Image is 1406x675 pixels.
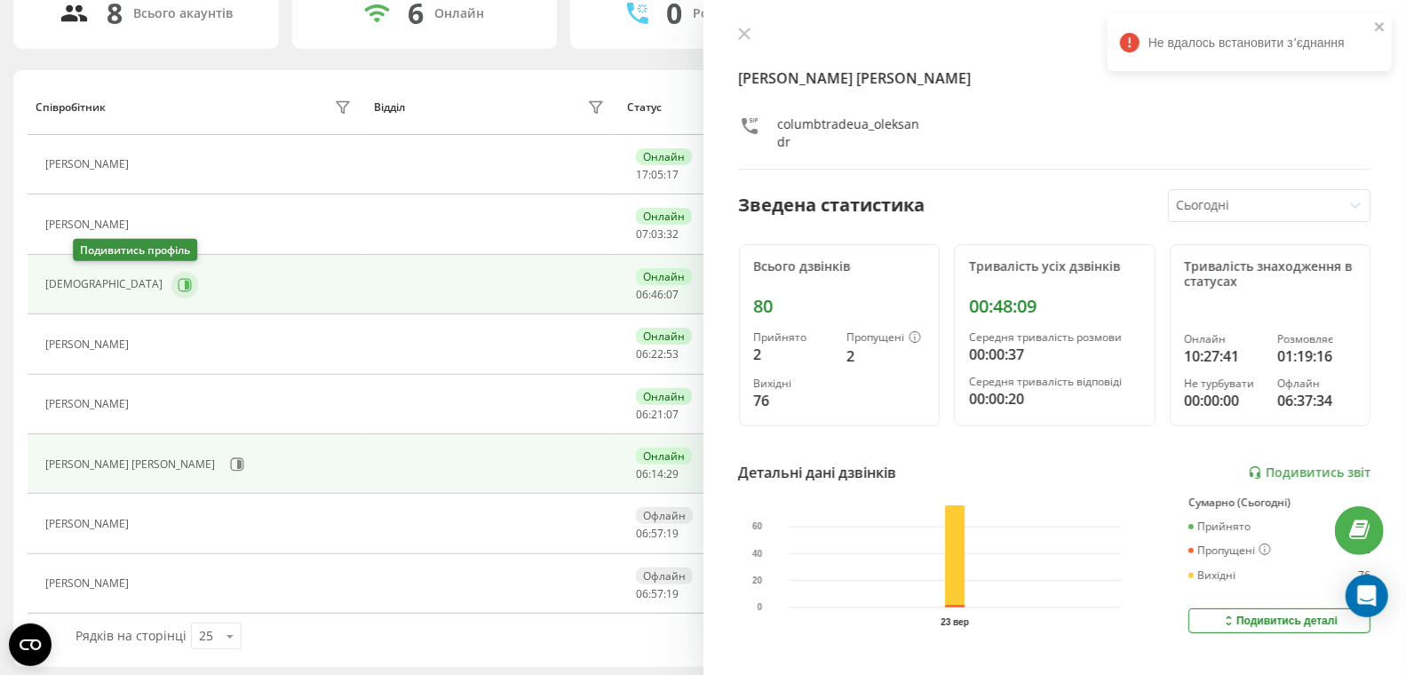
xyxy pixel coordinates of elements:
div: 76 [1358,569,1370,582]
div: : : [636,468,679,480]
span: 29 [666,466,679,481]
div: 80 [754,296,925,317]
span: 17 [666,167,679,182]
div: [PERSON_NAME] [PERSON_NAME] [45,458,219,471]
div: Прийнято [754,331,832,344]
div: 2 [846,345,925,367]
span: 19 [666,586,679,601]
span: 03 [651,226,663,242]
span: 19 [666,526,679,541]
span: 05 [651,167,663,182]
div: Онлайн [1185,333,1263,345]
div: Зведена статистика [739,192,925,218]
span: 06 [636,346,648,361]
div: Офлайн [636,568,693,584]
div: Співробітник [36,101,106,114]
button: Подивитись деталі [1188,608,1370,633]
span: 53 [666,346,679,361]
a: Подивитись звіт [1248,465,1370,480]
div: 06:37:34 [1277,390,1355,411]
div: 25 [199,627,213,645]
text: 0 [757,603,762,613]
h4: [PERSON_NAME] [PERSON_NAME] [739,67,1371,89]
div: Пропущені [1188,544,1271,558]
span: 06 [636,287,648,302]
div: 00:00:00 [1185,390,1263,411]
div: Онлайн [636,148,692,165]
div: Онлайн [636,268,692,285]
div: Сумарно (Сьогодні) [1188,496,1370,509]
div: : : [636,348,679,361]
span: 14 [651,466,663,481]
div: [PERSON_NAME] [45,518,133,530]
div: Не вдалось встановити зʼєднання [1108,14,1392,71]
div: Вихідні [1188,569,1235,582]
span: 06 [636,586,648,601]
span: 46 [651,287,663,302]
div: Детальні дані дзвінків [739,462,897,483]
div: 00:00:20 [969,388,1140,409]
div: Розмовляє [1277,333,1355,345]
div: : : [636,409,679,421]
div: Всього дзвінків [754,259,925,274]
div: Розмовляють [693,6,779,21]
div: Всього акаунтів [133,6,233,21]
span: 07 [666,287,679,302]
div: [DEMOGRAPHIC_DATA] [45,278,167,290]
div: Пропущені [846,331,925,345]
div: : : [636,289,679,301]
div: 76 [754,390,832,411]
span: 07 [636,226,648,242]
div: [PERSON_NAME] [45,577,133,590]
div: Open Intercom Messenger [1346,575,1388,617]
div: Офлайн [1277,377,1355,390]
div: 10:27:41 [1185,345,1263,367]
span: Рядків на сторінці [75,627,187,644]
div: Онлайн [636,448,692,465]
div: columbtradeua_oleksandr [778,115,926,151]
div: 2 [754,344,832,365]
button: Open CMP widget [9,623,52,666]
div: Прийнято [1188,520,1251,533]
span: 06 [636,407,648,422]
div: Онлайн [636,208,692,225]
div: Онлайн [636,388,692,405]
div: Тривалість знаходження в статусах [1185,259,1356,290]
div: 00:48:09 [969,296,1140,317]
div: Онлайн [434,6,484,21]
div: Подивитись профіль [73,239,197,261]
div: [PERSON_NAME] [45,158,133,171]
div: Середня тривалість розмови [969,331,1140,344]
div: [PERSON_NAME] [45,218,133,231]
span: 06 [636,466,648,481]
div: [PERSON_NAME] [45,338,133,351]
button: close [1374,20,1386,36]
div: Офлайн [636,507,693,524]
div: [PERSON_NAME] [45,398,133,410]
div: Тривалість усіх дзвінків [969,259,1140,274]
text: 23 вер [941,617,969,627]
span: 07 [666,407,679,422]
text: 60 [752,522,763,532]
span: 21 [651,407,663,422]
text: 40 [752,549,763,559]
div: Статус [627,101,662,114]
div: : : [636,169,679,181]
div: Відділ [374,101,405,114]
span: 22 [651,346,663,361]
div: : : [636,228,679,241]
div: 00:00:37 [969,344,1140,365]
div: 01:19:16 [1277,345,1355,367]
div: Вихідні [754,377,832,390]
div: Не турбувати [1185,377,1263,390]
div: Середня тривалість відповіді [969,376,1140,388]
span: 17 [636,167,648,182]
div: : : [636,588,679,600]
div: : : [636,528,679,540]
text: 20 [752,576,763,585]
span: 06 [636,526,648,541]
span: 32 [666,226,679,242]
div: Онлайн [636,328,692,345]
div: Подивитись деталі [1221,614,1338,628]
span: 57 [651,526,663,541]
